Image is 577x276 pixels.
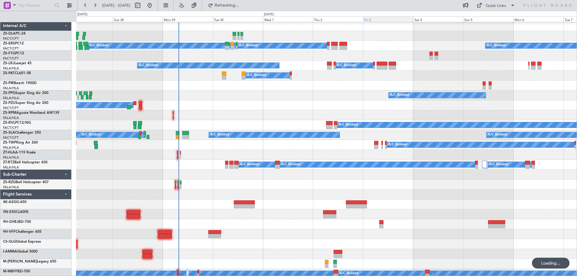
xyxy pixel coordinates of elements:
span: ZS-PZU [3,101,15,105]
a: FALA/HLA [3,145,19,150]
a: FACT/CPT [3,135,19,140]
a: ZS-PATCL601-3R [3,71,31,75]
span: ZS-PPG [3,91,15,95]
input: Trip Number [18,1,53,10]
span: 9H-GVBJ [3,220,18,224]
a: FACT/CPT [3,56,19,61]
a: FALA/HLA [3,116,19,120]
div: Sat 4 [413,17,463,22]
div: Loading... [532,258,569,268]
a: FACT/CPT [3,36,19,41]
div: Sun 28 [113,17,163,22]
a: 9H-GVBJBD-700 [3,220,31,224]
span: ZS-RZG [3,180,16,184]
span: [DATE] - [DATE] [102,3,130,8]
a: ZS-TWPKing Air 260 [3,141,38,144]
div: Mon 29 [163,17,213,22]
span: 5N-EXS [3,210,16,214]
a: FALA/HLA [3,66,19,71]
div: Thu 2 [313,17,363,22]
a: ZS-ERSPC12 [3,42,24,45]
a: ZS-LRJLearjet 45 [3,62,32,65]
div: A/C Booked [82,130,101,139]
span: ZS-FTG [3,52,15,55]
a: ZS-PIRBeech 1900D [3,81,37,85]
div: Wed 1 [263,17,313,22]
span: I-AMMA [3,250,17,253]
a: ZS-RPMAgusta Westland AW139 [3,111,59,115]
button: Quick Links [474,1,518,10]
a: 4K-ASGG-650 [3,200,26,204]
a: FALA/HLA [3,185,19,190]
div: Quick Links [486,3,506,9]
a: CS-GLGGlobal Express [3,240,41,244]
span: Refreshing... [214,3,240,8]
span: ZT-HLA [3,151,15,154]
div: A/C Booked [339,120,358,129]
div: A/C Booked [240,160,259,169]
a: M-MBFFBD-700 [3,270,30,273]
div: Fri 3 [363,17,413,22]
span: ZS-RVL [3,121,15,125]
a: ZS-FTGPC12 [3,52,24,55]
div: A/C Booked [489,160,508,169]
div: Sun 5 [463,17,513,22]
div: A/C Booked [210,130,229,139]
div: A/C Booked [281,160,300,169]
div: A/C Booked [337,61,356,70]
a: ZS-RZGBell Helicopter 407 [3,180,49,184]
span: ZS-DLA [3,32,16,35]
div: Tue 30 [213,17,263,22]
a: ZS-RVLPC12/NG [3,121,31,125]
a: FALA/HLA [3,155,19,160]
div: Sat 27 [63,17,113,22]
a: FACT/CPT [3,126,19,130]
a: FALA/HLA [3,165,19,170]
span: ZS-ERS [3,42,15,45]
div: A/C Booked [388,140,407,149]
span: ZS-SLA [3,131,15,135]
span: CS-GLG [3,240,16,244]
a: ZS-PZUSuper King Air 200 [3,101,48,105]
a: I-AMMAGlobal 5000 [3,250,38,253]
div: [DATE] [77,12,87,17]
span: ZS-PIR [3,81,14,85]
a: FACT/CPT [3,46,19,51]
div: A/C Booked [487,41,506,50]
a: M-[PERSON_NAME]Legacy 650 [3,260,56,263]
button: Refreshing... [205,1,241,10]
a: FALA/HLA [3,96,19,100]
a: FACT/CPT [3,106,19,110]
span: ZS-RPM [3,111,16,115]
div: A/C Booked [390,91,409,100]
a: ZT-RTZBell Helicopter 430 [3,161,47,164]
span: ZT-RTZ [3,161,14,164]
span: ZS-LRJ [3,62,14,65]
span: M-[PERSON_NAME] [3,260,37,263]
span: ZS-TWP [3,141,16,144]
div: A/C Booked [90,41,108,50]
a: ZS-SLAChallenger 350 [3,131,41,135]
a: ZT-HLAA-119 Koala [3,151,35,154]
span: M-MBFF [3,270,17,273]
span: 9H-VFF [3,230,16,234]
span: 4K-ASG [3,200,16,204]
a: ZS-DLAPC-24 [3,32,26,35]
div: Mon 6 [513,17,563,22]
a: 5N-EXSCL600S [3,210,29,214]
a: FALA/HLA [3,86,19,90]
a: ZS-PPGSuper King Air 200 [3,91,48,95]
div: A/C Booked [247,71,266,80]
div: A/C Booked [239,41,258,50]
div: A/C Booked [488,130,507,139]
a: 9H-VFFChallenger 605 [3,230,41,234]
div: A/C Booked [139,61,158,70]
span: ZS-PAT [3,71,15,75]
div: [DATE] [264,12,274,17]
